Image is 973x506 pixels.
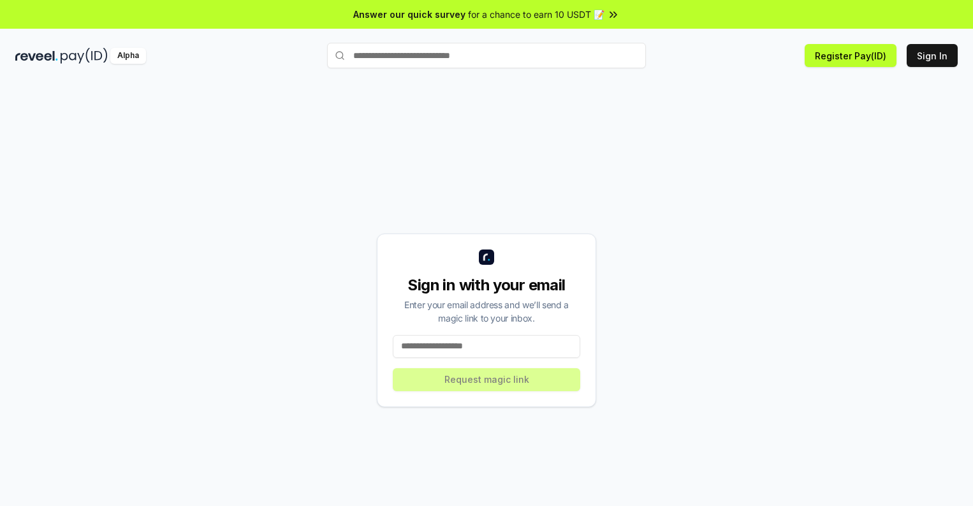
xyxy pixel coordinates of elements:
button: Sign In [907,44,958,67]
button: Register Pay(ID) [805,44,896,67]
img: pay_id [61,48,108,64]
div: Alpha [110,48,146,64]
div: Enter your email address and we’ll send a magic link to your inbox. [393,298,580,325]
div: Sign in with your email [393,275,580,295]
span: Answer our quick survey [353,8,465,21]
span: for a chance to earn 10 USDT 📝 [468,8,604,21]
img: logo_small [479,249,494,265]
img: reveel_dark [15,48,58,64]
